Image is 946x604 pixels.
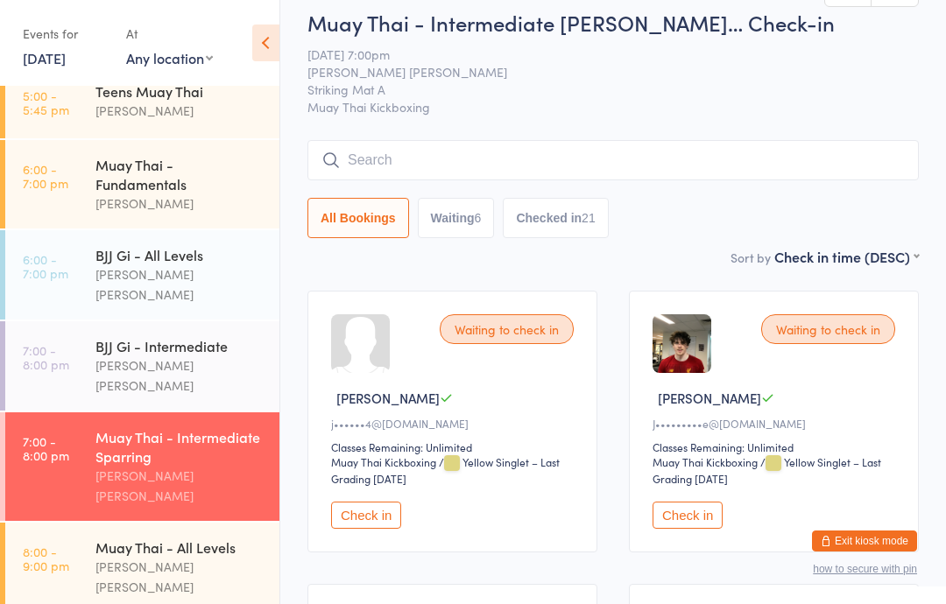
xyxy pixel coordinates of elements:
div: Teens Muay Thai [95,81,265,101]
div: 6 [475,211,482,225]
div: Any location [126,48,213,67]
input: Search [307,140,919,180]
div: [PERSON_NAME] [95,101,265,121]
label: Sort by [731,249,771,266]
span: [PERSON_NAME] [658,389,761,407]
a: 7:00 -8:00 pmBJJ Gi - Intermediate[PERSON_NAME] [PERSON_NAME] [5,321,279,411]
a: [DATE] [23,48,66,67]
button: Checked in21 [503,198,608,238]
button: Check in [653,502,723,529]
div: [PERSON_NAME] [PERSON_NAME] [95,557,265,597]
div: [PERSON_NAME] [PERSON_NAME] [95,355,265,396]
div: J••••••••• [653,416,900,431]
span: Muay Thai Kickboxing [307,98,919,116]
time: 8:00 - 9:00 pm [23,544,69,572]
a: 6:00 -7:00 pmBJJ Gi - All Levels[PERSON_NAME] [PERSON_NAME] [5,230,279,320]
button: Waiting6 [418,198,495,238]
div: Check in time (DESC) [774,247,919,266]
button: how to secure with pin [813,563,917,575]
time: 7:00 - 8:00 pm [23,434,69,462]
time: 5:00 - 5:45 pm [23,88,69,116]
div: j•••••• [331,416,579,431]
a: 6:00 -7:00 pmMuay Thai - Fundamentals[PERSON_NAME] [5,140,279,228]
div: Muay Thai Kickboxing [653,454,758,469]
time: 6:00 - 7:00 pm [23,162,68,190]
time: 6:00 - 7:00 pm [23,252,68,280]
div: Waiting to check in [761,314,895,344]
time: 7:00 - 8:00 pm [23,343,69,371]
div: Classes Remaining: Unlimited [653,439,900,454]
img: image1691659869.png [653,314,711,373]
button: Check in [331,502,401,529]
div: Classes Remaining: Unlimited [331,439,579,454]
div: BJJ Gi - Intermediate [95,336,265,355]
div: [PERSON_NAME] [PERSON_NAME] [95,466,265,506]
div: [PERSON_NAME] [95,193,265,214]
div: Events for [23,19,109,48]
a: 5:00 -5:45 pmTeens Muay Thai[PERSON_NAME] [5,67,279,138]
a: 7:00 -8:00 pmMuay Thai - Intermediate Sparring[PERSON_NAME] [PERSON_NAME] [5,412,279,521]
span: [PERSON_NAME] [336,389,440,407]
span: [PERSON_NAME] [PERSON_NAME] [307,63,892,81]
span: [DATE] 7:00pm [307,46,892,63]
div: Muay Thai Kickboxing [331,454,436,469]
div: Muay Thai - Intermediate Sparring [95,427,265,466]
div: 21 [582,211,596,225]
div: Muay Thai - Fundamentals [95,155,265,193]
div: Waiting to check in [440,314,574,344]
div: BJJ Gi - All Levels [95,245,265,264]
button: All Bookings [307,198,409,238]
div: At [126,19,213,48]
button: Exit kiosk mode [812,530,917,551]
div: [PERSON_NAME] [PERSON_NAME] [95,264,265,305]
div: Muay Thai - All Levels [95,537,265,557]
span: Striking Mat A [307,81,892,98]
h2: Muay Thai - Intermediate [PERSON_NAME]… Check-in [307,8,919,37]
